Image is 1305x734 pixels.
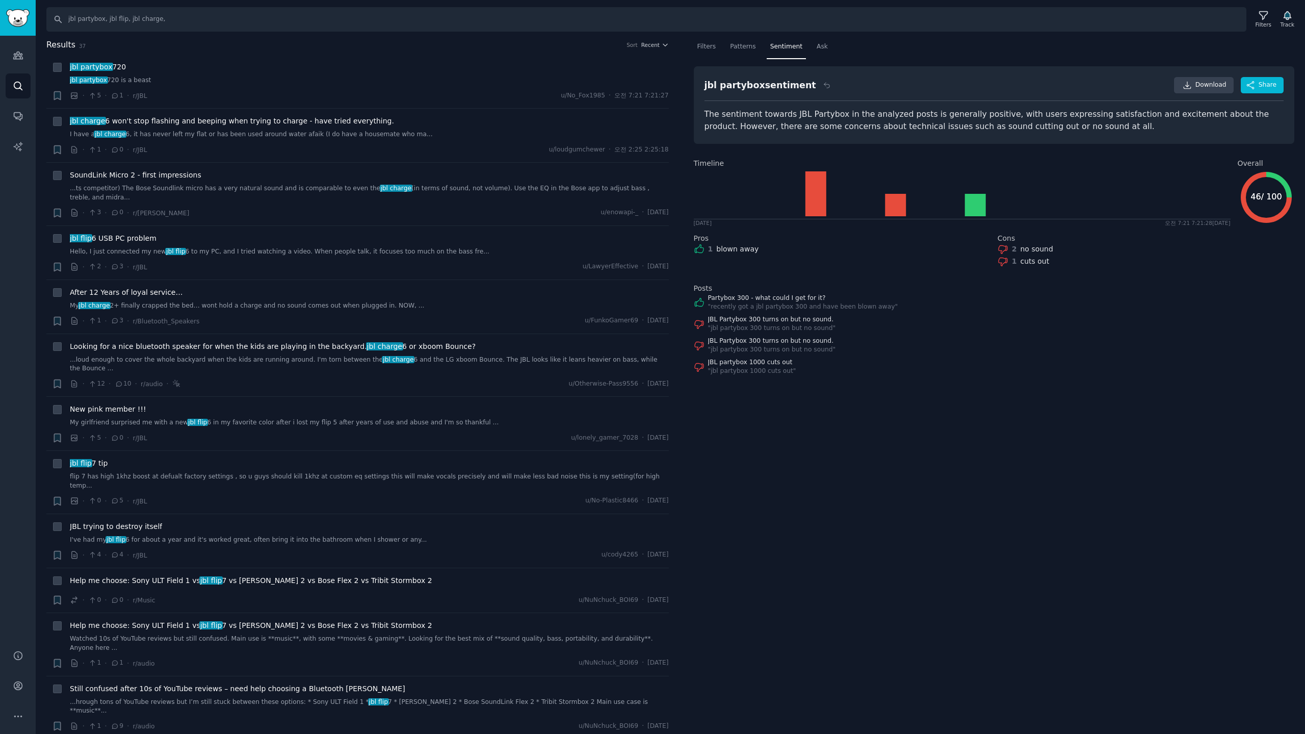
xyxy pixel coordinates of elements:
div: blown away [716,244,759,255]
span: u/NuNchuck_BOI69 [579,722,638,731]
input: Search Keyword [46,7,1246,32]
span: jbl charge [382,356,414,363]
span: u/cody4265 [602,550,638,560]
span: r/[PERSON_NAME] [133,210,189,217]
div: Filters [1256,21,1271,28]
span: Filters [697,42,716,52]
span: jbl partybox [69,63,113,71]
span: · [127,208,129,218]
span: · [642,262,644,271]
span: [DATE] [647,262,668,271]
span: Help me choose: Sony ULT Field 1 vs 7 vs [PERSON_NAME] 2 vs Bose Flex 2 vs Tribit Stormbox 2 [70,575,432,586]
div: " recently got a jbl partybox 300 and have been blown away " [708,302,898,312]
span: · [105,90,107,101]
a: ...hrough tons of YouTube reviews but I’m still stuck between these options: * Sony ULT Field 1 *... [70,698,669,716]
div: jbl partybox sentiment [704,79,816,92]
span: 1 [88,722,101,731]
span: Sentiment [770,42,802,52]
span: · [83,433,85,443]
span: r/JBL [133,552,147,559]
a: Looking for a nice bluetooth speaker for when the kids are playing in the backyard.jbl charge6 or... [70,341,476,352]
span: · [127,496,129,507]
span: · [127,721,129,731]
div: Track [1281,21,1294,28]
a: ...ts competitor) The Bose Soundlink micro has a very natural sound and is comparable to even the... [70,184,669,202]
span: 4 [88,550,101,560]
span: r/JBL [133,146,147,154]
span: u/No-Plastic8466 [585,496,638,505]
span: 720 [70,62,126,72]
div: no sound [1021,244,1053,255]
span: Overall [1238,158,1263,169]
a: Help me choose: Sony ULT Field 1 vsjbl flip7 vs [PERSON_NAME] 2 vs Bose Flex 2 vs Tribit Stormbox 2 [70,620,432,631]
span: 5 [88,91,101,100]
button: Share [1241,77,1284,93]
span: 37 [79,43,86,49]
span: Share [1259,81,1276,90]
span: u/Otherwise-Pass9556 [568,379,638,389]
span: [DATE] [647,208,668,217]
a: New pink member !!! [70,404,146,415]
span: · [642,316,644,325]
a: JBL partybox 1000 cuts out [708,358,796,367]
span: 4 [111,550,123,560]
span: · [83,721,85,731]
a: jbl flip6 USB PC problem [70,233,156,244]
span: · [642,496,644,505]
span: Timeline [694,158,724,169]
span: Pros [694,233,709,244]
a: After 12 Years of loyal service… [70,287,182,298]
span: · [105,262,107,272]
div: 오전 7:21 7:21:28 [DATE] [1165,219,1230,226]
span: Still confused after 10s of YouTube reviews – need help choosing a Bluetooth [PERSON_NAME] [70,684,405,694]
span: 5 [111,496,123,505]
a: Myjbl charge2+ finally crapped the bed… wont hold a charge and no sound comes out when plugged in... [70,301,669,311]
span: · [83,90,85,101]
span: 0 [111,145,123,155]
span: [DATE] [647,316,668,325]
span: · [83,550,85,561]
a: flip 7 has high 1khz boost at defualt factory settings , so u guys should kill 1khz at custom eq ... [70,472,669,490]
span: 9 [111,722,123,731]
span: · [609,91,611,100]
span: [DATE] [647,496,668,505]
span: Patterns [730,42,755,52]
span: jbl charge [94,131,126,138]
span: · [642,722,644,731]
span: u/NuNchuck_BOI69 [579,659,638,668]
div: 1 [708,244,713,255]
span: · [105,721,107,731]
span: jbl charge [366,342,403,350]
a: jbl partybox720 is a beast [70,76,669,85]
a: I've had myjbl flip6 for about a year and it's worked great, often bring it into the bathroom whe... [70,536,669,545]
a: Help me choose: Sony ULT Field 1 vsjbl flip7 vs [PERSON_NAME] 2 vs Bose Flex 2 vs Tribit Stormbox 2 [70,575,432,586]
span: 오전 2:25 2:25:18 [614,145,669,155]
span: 3 [111,262,123,271]
span: 12 [88,379,105,389]
a: Partybox 300 - what could I get for it? [708,294,898,303]
span: 오전 7:21 7:21:27 [614,91,669,100]
span: 1 [88,659,101,668]
span: jbl charge [380,185,412,192]
span: · [135,378,137,389]
span: r/JBL [133,498,147,505]
div: [DATE] [694,219,712,226]
span: jbl flip [69,234,92,242]
span: · [83,262,85,272]
span: 10 [115,379,132,389]
a: Hello, I just connected my newjbl flip6 to my PC, and I tried watching a video. When people talk,... [70,247,669,257]
div: cuts out [1021,256,1050,267]
span: jbl flip [199,576,223,585]
a: SoundLink Micro 2 - first impressions [70,170,201,181]
span: [DATE] [647,659,668,668]
span: jbl flip [165,248,186,255]
span: r/JBL [133,264,147,271]
a: jbl partybox720 [70,62,126,72]
span: 0 [88,596,101,605]
span: · [127,595,129,605]
span: · [642,208,644,217]
a: JBL Partybox 300 turns on but no sound. [708,337,836,346]
button: Recent [641,41,669,48]
span: 3 [111,316,123,325]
